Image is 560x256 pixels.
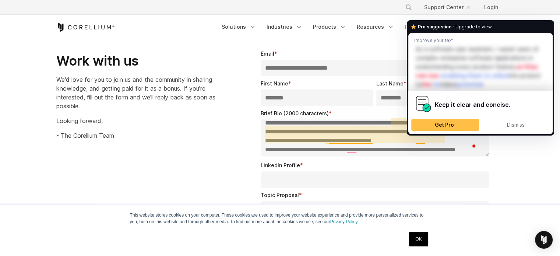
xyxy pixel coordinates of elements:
[56,23,115,32] a: Corellium Home
[261,192,299,198] span: Topic Proposal
[309,20,351,34] a: Products
[400,20,426,34] a: Pricing
[396,1,504,14] div: Navigation Menu
[376,80,404,87] span: Last Name
[56,116,216,125] p: Looking forward,
[262,20,307,34] a: Industries
[352,20,399,34] a: Resources
[330,219,359,224] a: Privacy Policy.
[261,119,489,156] textarea: To enrich screen reader interactions, please activate Accessibility in Grammarly extension settings
[418,1,475,14] a: Support Center
[402,1,415,14] button: Search
[261,110,329,116] span: Brief Bio (2000 characters)
[130,212,430,225] p: This website stores cookies on your computer. These cookies are used to improve your website expe...
[217,20,261,34] a: Solutions
[535,231,553,249] div: Open Intercom Messenger
[478,1,504,14] a: Login
[56,75,216,111] p: We'd love for you to join us and the community in sharing knowledge, and getting paid for it as a...
[261,50,274,57] span: Email
[217,20,504,34] div: Navigation Menu
[56,131,216,140] p: - The Corellium Team
[261,162,300,168] span: LinkedIn Profile
[56,53,216,69] h2: Work with us
[409,232,428,246] a: OK
[261,80,288,87] span: First Name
